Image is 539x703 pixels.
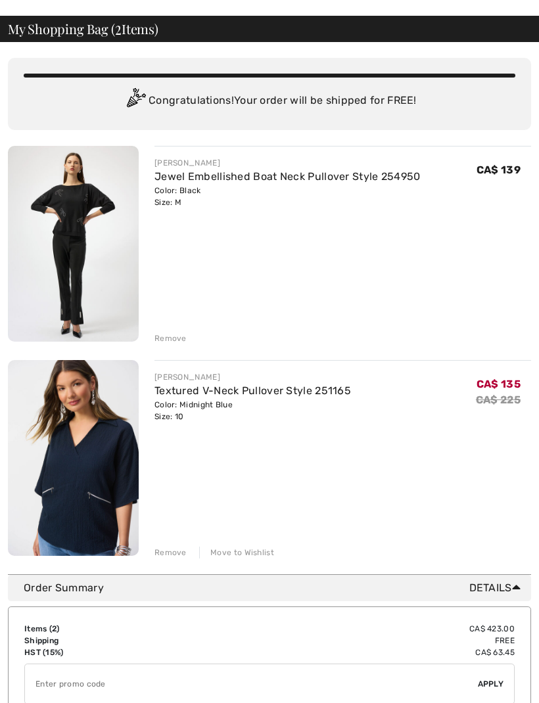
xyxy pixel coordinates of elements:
img: Textured V-Neck Pullover Style 251165 [8,360,139,556]
span: CA$ 139 [477,164,521,176]
td: Items ( ) [24,623,199,635]
td: CA$ 423.00 [199,623,515,635]
div: Move to Wishlist [199,547,274,558]
img: Jewel Embellished Boat Neck Pullover Style 254950 [8,146,139,342]
div: [PERSON_NAME] [154,371,351,383]
td: Shipping [24,635,199,646]
s: CA$ 225 [476,394,521,406]
span: 2 [52,624,57,633]
span: Details [469,580,526,596]
a: Textured V-Neck Pullover Style 251165 [154,384,351,397]
td: Free [199,635,515,646]
div: Order Summary [24,580,526,596]
div: Color: Black Size: M [154,185,421,208]
a: Jewel Embellished Boat Neck Pullover Style 254950 [154,170,421,183]
div: Remove [154,332,187,344]
div: Color: Midnight Blue Size: 10 [154,399,351,422]
span: 2 [115,19,122,36]
div: Remove [154,547,187,558]
span: My Shopping Bag ( Items) [8,22,158,35]
td: HST (15%) [24,646,199,658]
span: CA$ 135 [477,378,521,390]
div: [PERSON_NAME] [154,157,421,169]
div: Congratulations! Your order will be shipped for FREE! [24,88,515,114]
span: Apply [478,678,504,690]
td: CA$ 63.45 [199,646,515,658]
img: Congratulation2.svg [122,88,149,114]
